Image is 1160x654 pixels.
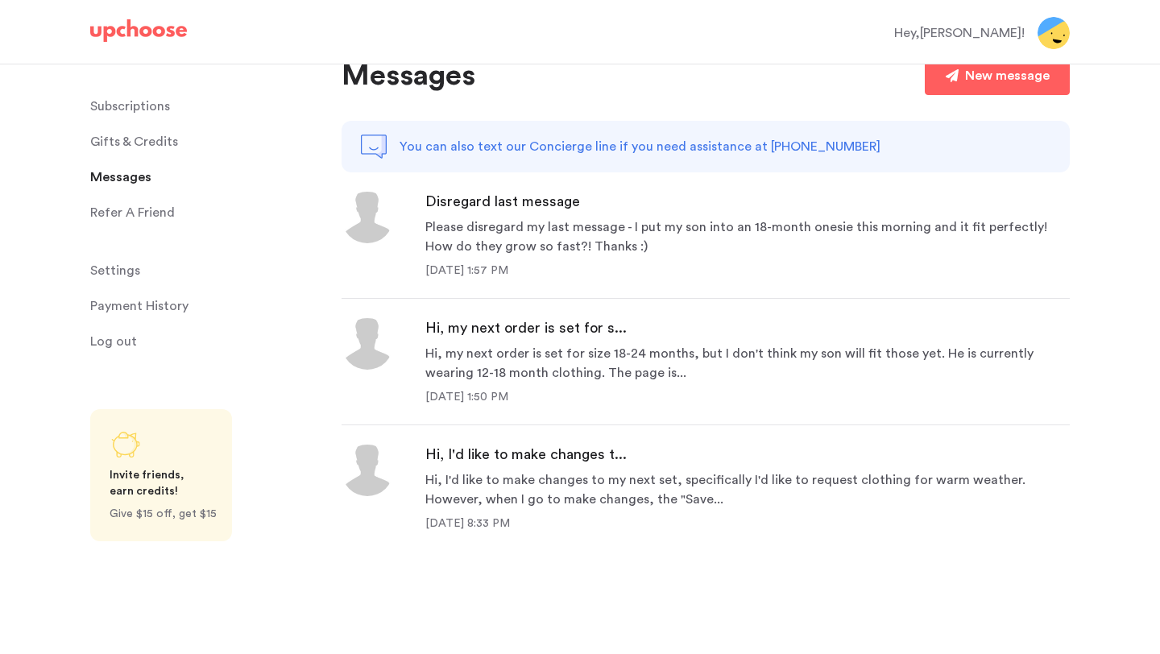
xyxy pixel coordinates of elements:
div: [DATE] 8:33 PM [425,515,1070,532]
div: New message [965,66,1050,85]
p: Subscriptions [90,90,170,122]
a: Log out [90,325,322,358]
a: Messages [90,161,322,193]
a: Subscriptions [90,90,322,122]
p: Payment History [90,290,188,322]
p: You can also text our Concierge line if you need assistance at [PHONE_NUMBER] [400,137,880,156]
div: Disregard last message [425,192,1070,211]
div: Hi, I'd like to make changes to my next set, specifically I'd like to request clothing for warm w... [425,470,1070,509]
a: Gifts & Credits [90,126,322,158]
span: Gifts & Credits [90,126,178,158]
a: Refer A Friend [90,197,322,229]
span: Settings [90,255,140,287]
div: Please disregard my last message - I put my son into an 18-month onesie this morning and it fit p... [425,217,1070,256]
span: Messages [90,161,151,193]
div: Hey, [PERSON_NAME] ! [894,23,1025,43]
p: Messages [342,56,475,95]
div: [DATE] 1:50 PM [425,389,1070,405]
div: Hi, my next order is set for size 18-24 months, but I don't think my son will fit those yet. He i... [425,344,1070,383]
div: Hi, I'd like to make changes t... [425,445,1070,464]
div: [DATE] 1:57 PM [425,263,1070,279]
p: Refer A Friend [90,197,175,229]
img: note-chat.png [361,134,387,159]
a: UpChoose [90,19,187,49]
a: Share UpChoose [90,409,232,541]
img: icon [342,318,393,370]
img: icon [342,445,393,496]
a: Settings [90,255,322,287]
img: icon [342,192,393,243]
a: Payment History [90,290,322,322]
div: Hi, my next order is set for s... [425,318,1070,337]
span: Log out [90,325,137,358]
img: UpChoose [90,19,187,42]
img: paper-plane.png [946,69,959,82]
